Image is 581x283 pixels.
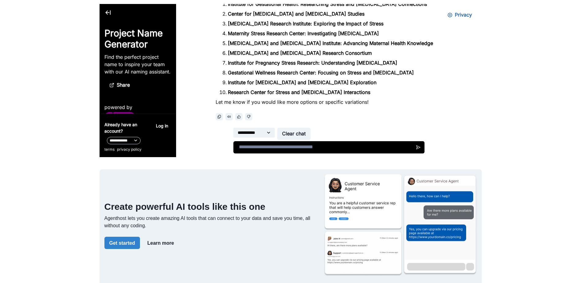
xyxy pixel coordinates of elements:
button: Read aloud [126,109,133,116]
strong: [MEDICAL_DATA] and [MEDICAL_DATA] Research Consortium [128,46,272,52]
button: Send message [313,137,325,149]
strong: Institute for [MEDICAL_DATA] and [MEDICAL_DATA] Exploration [128,75,277,81]
img: Agenthost.ai [324,174,477,276]
strong: [MEDICAL_DATA] and [MEDICAL_DATA] Institute: Advancing Maternal Health Knowledge [128,36,334,42]
iframe: Project Name Generator [100,4,482,157]
p: Let me know if you would like more options or specific variations! [116,94,362,102]
strong: Center for [MEDICAL_DATA] and [MEDICAL_DATA] Studies [128,7,265,13]
button: Learn more [142,237,179,249]
strong: Institute for Pregnancy Stress Research: Understanding [MEDICAL_DATA] [128,56,298,62]
button: Copy [116,109,123,116]
strong: [MEDICAL_DATA] Research Institute: Exploring the Impact of Stress [128,17,284,23]
button: thumbs_up [136,109,143,116]
p: Agenthost lets you create amazing AI tools that can connect to your data and save you time, all w... [104,215,319,229]
h2: Create powerful AI tools like this one [104,201,319,212]
button: Get started [104,237,140,249]
button: Clear chat [178,124,211,136]
strong: Maternity Stress Research Center: Investigating [MEDICAL_DATA] [128,26,279,32]
button: Privacy Settings [343,5,377,17]
button: thumbs_down [145,109,153,116]
strong: Gestational Wellness Research Center: Focusing on Stress and [MEDICAL_DATA] [128,66,314,72]
strong: Research Center for Stress and [MEDICAL_DATA] Interactions [128,85,271,91]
